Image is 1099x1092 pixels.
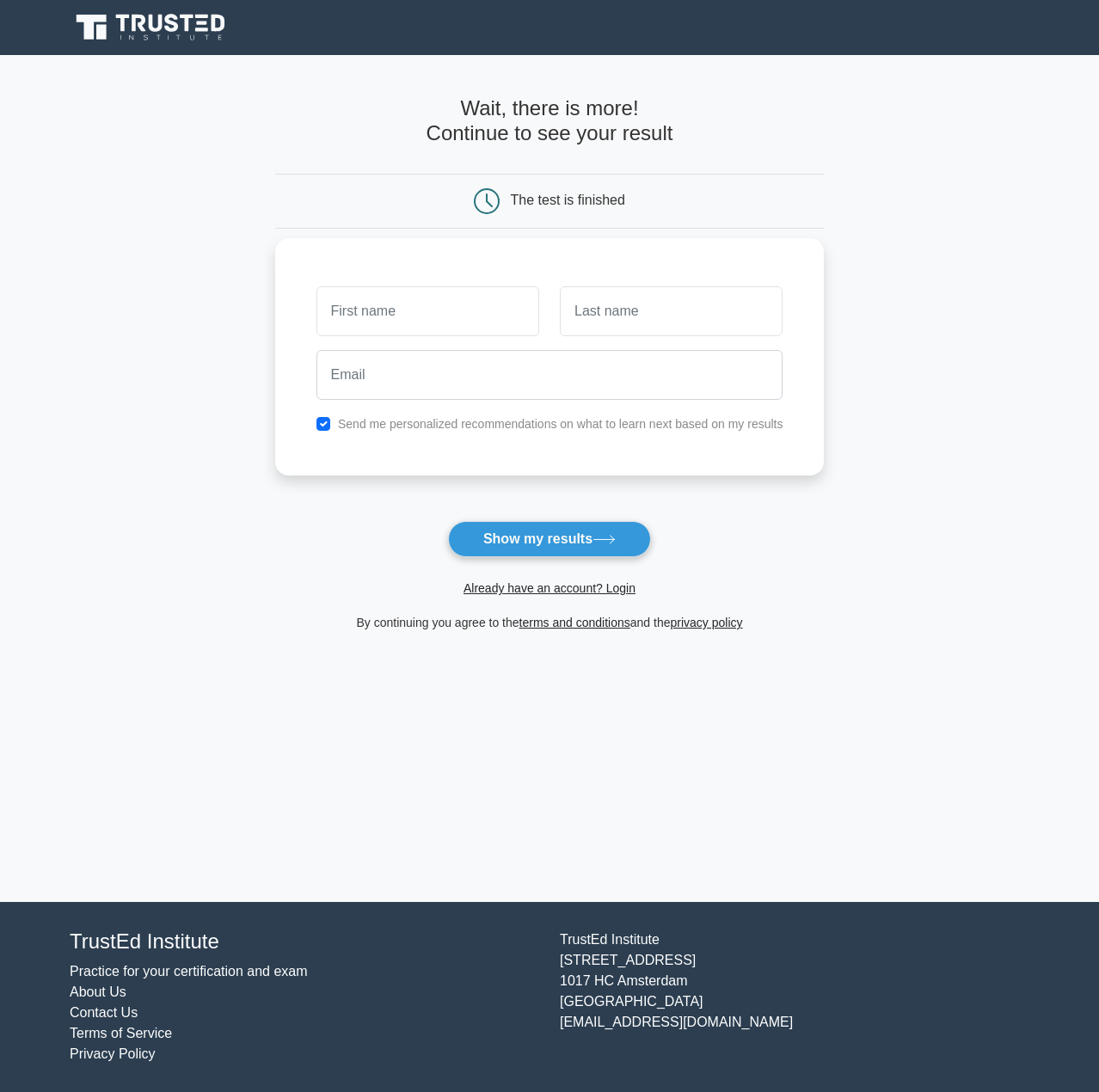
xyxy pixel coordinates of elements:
a: Privacy Policy [70,1046,156,1061]
a: Practice for your certification and exam [70,964,308,979]
input: Last name [560,286,783,336]
h4: TrustEd Institute [70,929,539,954]
a: About Us [70,985,126,999]
a: Already have an account? Login [464,581,635,595]
div: By continuing you agree to the and the [265,612,835,633]
div: The test is finished [511,193,625,207]
div: TrustEd Institute [STREET_ADDRESS] 1017 HC Amsterdam [GEOGRAPHIC_DATA] [EMAIL_ADDRESS][DOMAIN_NAME] [549,929,1040,1064]
h4: Wait, there is more! Continue to see your result [275,96,825,146]
button: Show my results [448,521,651,557]
a: privacy policy [671,616,743,629]
input: First name [316,286,539,336]
input: Email [316,350,783,400]
a: Terms of Service [70,1026,172,1040]
a: Contact Us [70,1005,138,1020]
a: terms and conditions [519,616,630,629]
label: Send me personalized recommendations on what to learn next based on my results [338,417,783,431]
